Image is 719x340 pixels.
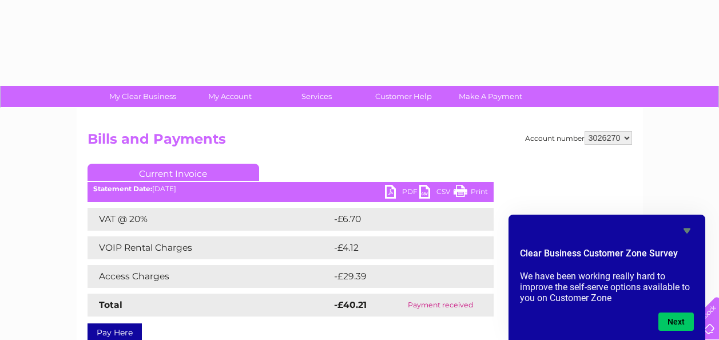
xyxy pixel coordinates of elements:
td: Payment received [388,294,493,317]
td: VOIP Rental Charges [88,236,331,259]
div: [DATE] [88,185,494,193]
td: -£4.12 [331,236,468,259]
button: Hide survey [680,224,694,238]
p: We have been working really hard to improve the self-serve options available to you on Customer Zone [520,271,694,303]
a: Services [269,86,364,107]
h2: Bills and Payments [88,131,632,153]
a: CSV [419,185,454,201]
a: Current Invoice [88,164,259,181]
a: My Account [182,86,277,107]
strong: -£40.21 [334,299,367,310]
h2: Clear Business Customer Zone Survey [520,247,694,266]
div: Clear Business Customer Zone Survey [520,224,694,331]
strong: Total [99,299,122,310]
a: PDF [385,185,419,201]
td: VAT @ 20% [88,208,331,231]
td: Access Charges [88,265,331,288]
a: Make A Payment [443,86,538,107]
div: Account number [525,131,632,145]
td: -£29.39 [331,265,472,288]
a: Print [454,185,488,201]
button: Next question [658,313,694,331]
a: My Clear Business [96,86,190,107]
b: Statement Date: [93,184,152,193]
td: -£6.70 [331,208,470,231]
a: Customer Help [356,86,451,107]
